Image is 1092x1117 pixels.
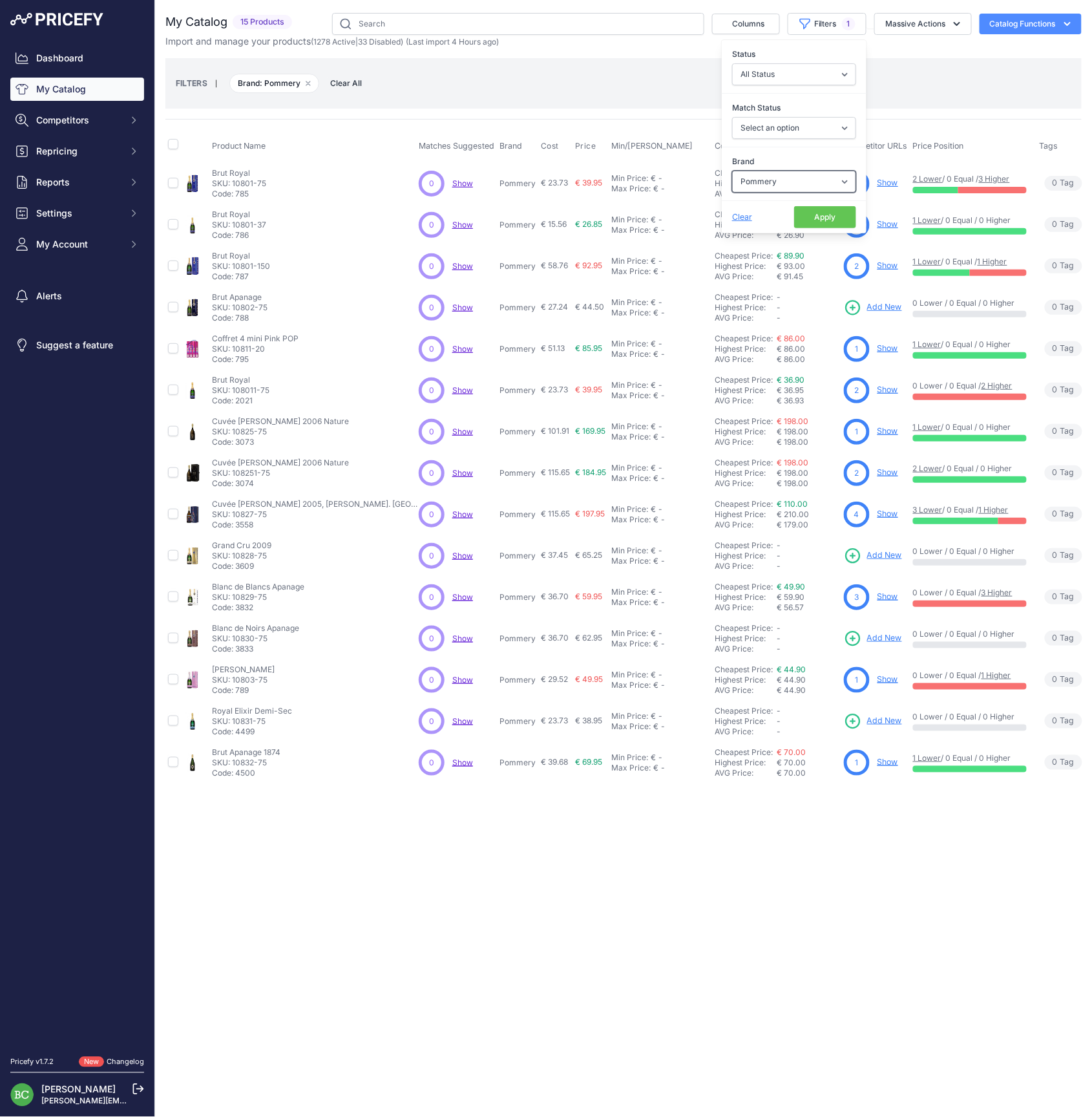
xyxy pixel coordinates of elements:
[653,308,658,318] div: €
[499,220,536,230] p: Pommery
[611,141,693,151] span: Min/[PERSON_NAME]
[1053,177,1058,189] span: 0
[913,257,941,266] a: 1 Lower
[452,716,473,726] span: Show
[10,334,144,357] a: Suggest a feature
[406,37,499,47] span: (Last import 4 Hours ago)
[715,540,773,550] a: Cheapest Price:
[777,251,804,261] a: € 89.90
[452,427,473,436] span: Show
[732,48,856,61] label: Status
[452,261,473,271] a: Show
[212,261,270,271] p: SKU: 10801-150
[499,468,536,478] p: Pommery
[877,261,898,270] a: Show
[541,467,570,477] span: € 115.65
[575,178,602,187] span: € 39.95
[856,343,859,355] span: 1
[611,380,648,390] div: Min Price:
[575,385,602,394] span: € 39.95
[777,427,808,436] span: € 198.00
[777,416,808,426] a: € 198.00
[877,591,898,601] a: Show
[1053,343,1058,355] span: 0
[1045,341,1082,356] span: Tag
[777,458,808,467] a: € 198.00
[499,344,536,354] p: Pommery
[715,261,777,271] div: Highest Price:
[658,266,665,277] div: -
[611,173,648,184] div: Min Price:
[715,468,777,478] div: Highest Price:
[165,13,227,31] h2: My Catalog
[212,437,349,447] p: Code: 3073
[777,468,808,478] span: € 198.00
[165,35,499,48] p: Import and manage your products
[653,473,658,484] div: €
[10,109,144,132] button: Competitors
[913,505,943,515] a: 3 Lower
[913,753,941,763] a: 1 Lower
[867,549,902,562] span: Add New
[856,426,859,438] span: 1
[1045,424,1082,439] span: Tag
[982,670,1011,680] a: 1 Higher
[877,178,898,187] a: Show
[611,256,648,266] div: Min Price:
[715,230,777,240] div: AVG Price:
[541,302,568,312] span: € 27.24
[844,547,902,565] a: Add New
[575,261,602,270] span: € 92.95
[452,551,473,560] span: Show
[1045,176,1082,191] span: Tag
[452,468,473,478] a: Show
[313,37,355,47] a: 1278 Active
[732,212,752,222] span: Clear
[1053,260,1058,272] span: 0
[715,582,773,591] a: Cheapest Price:
[794,206,856,228] button: Apply
[212,292,268,303] p: Brut Apanage
[777,747,806,757] a: € 70.00
[452,592,473,602] span: Show
[429,261,434,272] span: 0
[913,463,1027,474] p: / 0 Equal / 0 Higher
[658,308,665,318] div: -
[653,390,658,401] div: €
[499,261,536,271] p: Pommery
[41,1084,116,1095] a: [PERSON_NAME]
[877,674,898,684] a: Show
[611,421,648,432] div: Min Price:
[913,215,941,225] a: 1 Lower
[777,396,839,406] div: € 36.93
[611,184,651,194] div: Max Price:
[777,261,805,271] span: € 93.00
[658,390,665,401] div: -
[1053,218,1058,231] span: 0
[982,588,1013,597] a: 3 Higher
[913,463,943,473] a: 2 Lower
[732,155,856,168] label: Brand
[212,220,266,230] p: SKU: 10801-37
[541,343,565,353] span: € 51.13
[656,297,662,308] div: -
[611,266,651,277] div: Max Price:
[732,101,856,114] label: Match Status
[867,632,902,644] span: Add New
[212,168,266,178] p: Brut Royal
[1045,383,1082,398] span: Tag
[36,207,121,220] span: Settings
[653,432,658,442] div: €
[452,675,473,685] a: Show
[1045,300,1082,315] span: Tag
[212,458,349,468] p: Cuvée [PERSON_NAME] 2006 Nature
[651,421,656,432] div: €
[541,141,562,151] button: Cost
[419,141,494,151] span: Matches Suggested
[10,140,144,163] button: Repricing
[332,13,704,35] input: Search
[777,582,805,591] a: € 49.90
[715,303,777,313] div: Highest Price:
[715,189,777,199] div: AVG Price:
